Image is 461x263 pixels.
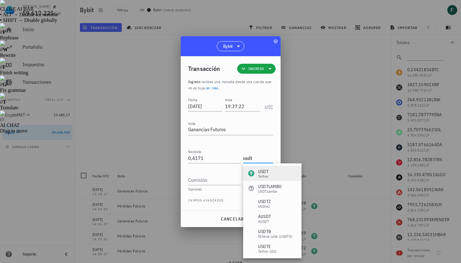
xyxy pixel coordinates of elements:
div: USDTE [258,243,276,250]
div: USDTE-icon [248,245,254,251]
div: USDTLAMBO [258,183,282,190]
div: USDTZ-icon [248,200,254,206]
div: USDTLambo [258,190,282,193]
div: USDT [258,168,268,175]
div: AUSDT-icon [248,215,254,221]
div: Opcional [188,187,273,191]
input: Moneda [243,153,272,163]
button: cancelar [218,213,246,225]
div: AUSDT [258,213,271,220]
div: USDT-icon [248,170,254,176]
div: USDtez [258,205,271,208]
div: Tether USD [258,250,276,253]
div: Tether [258,175,268,178]
label: Recibido [188,149,201,154]
div: USDTB-icon [248,230,254,236]
div: USDTZ [258,198,271,205]
div: USDTB [258,228,292,235]
span: Campos avanzados [188,198,224,204]
span: cancelar [220,216,244,222]
div: Ethena Labs (USDTb) [258,235,292,238]
div: aUSDT [258,220,271,223]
